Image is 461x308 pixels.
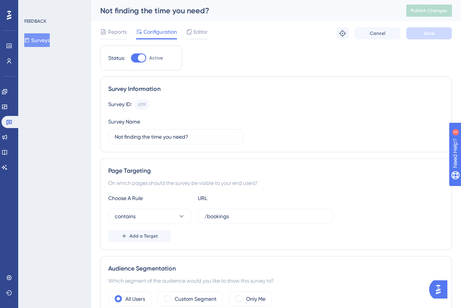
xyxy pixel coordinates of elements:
[115,212,136,221] span: contains
[370,30,385,36] span: Cancel
[144,27,177,36] span: Configuration
[424,30,434,36] span: Save
[355,27,400,39] button: Cancel
[429,278,452,301] iframe: UserGuiding AI Assistant Launcher
[108,209,192,224] button: contains
[406,27,452,39] button: Save
[406,5,452,17] button: Publish Changes
[108,166,444,175] div: Page Targeting
[108,178,444,188] div: On which pages should the survey be visible to your end users?
[115,133,237,141] input: Type your Survey name
[175,294,216,303] label: Custom Segment
[198,194,281,203] div: URL
[108,194,192,203] div: Choose A Rule
[108,276,444,285] div: Which segment of the audience would you like to show this survey to?
[204,212,327,220] input: yourwebsite.com/path
[108,264,444,273] div: Audience Segmentation
[53,4,55,10] div: 2
[108,100,132,109] div: Survey ID:
[18,2,47,11] span: Need Help?
[194,27,208,36] span: Editor
[24,18,46,24] div: FEEDBACK
[108,117,140,126] div: Survey Name
[100,5,387,16] div: Not finding the time you need?
[108,27,127,36] span: Reports
[125,294,145,303] label: All Users
[149,55,163,61] span: Active
[138,102,146,108] div: 6119
[129,233,158,239] span: Add a Target
[108,53,125,63] div: Status:
[411,8,447,14] span: Publish Changes
[108,84,444,94] div: Survey Information
[24,33,50,47] button: Surveys
[246,294,265,303] label: Only Me
[108,230,171,242] button: Add a Target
